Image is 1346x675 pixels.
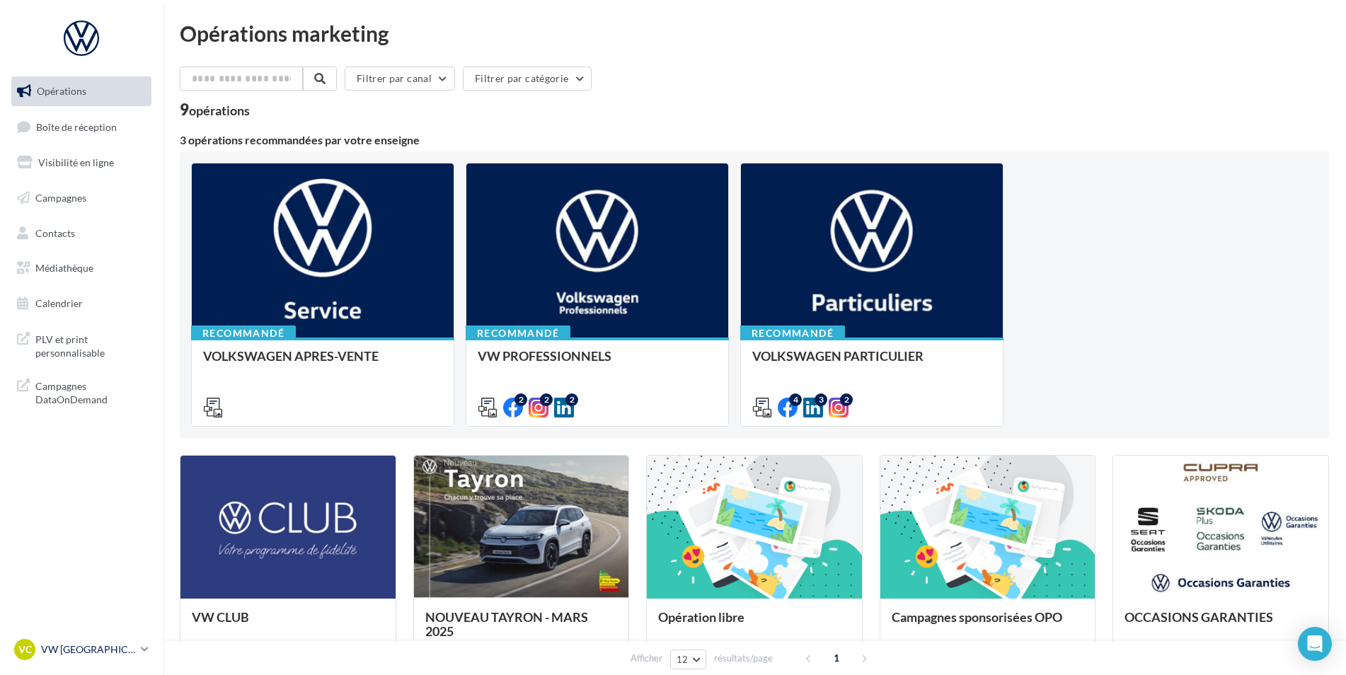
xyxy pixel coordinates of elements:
span: OCCASIONS GARANTIES [1124,609,1273,625]
span: Campagnes DataOnDemand [35,376,146,407]
button: Filtrer par canal [345,67,455,91]
span: résultats/page [714,652,773,665]
div: 2 [840,393,853,406]
span: Opération libre [658,609,744,625]
div: 3 [815,393,827,406]
a: Campagnes [8,183,154,213]
span: VW PROFESSIONNELS [478,348,611,364]
span: Campagnes [35,192,86,204]
a: Calendrier [8,289,154,318]
div: 3 opérations recommandées par votre enseigne [180,134,1329,146]
span: Campagnes sponsorisées OPO [892,609,1062,625]
span: VOLKSWAGEN PARTICULIER [752,348,924,364]
a: Visibilité en ligne [8,148,154,178]
div: opérations [189,104,250,117]
span: VC [18,642,32,657]
button: 12 [670,650,706,669]
span: PLV et print personnalisable [35,330,146,360]
span: 1 [825,647,848,669]
div: 4 [789,393,802,406]
div: 2 [514,393,527,406]
button: Filtrer par catégorie [463,67,592,91]
div: Recommandé [466,325,570,341]
a: Campagnes DataOnDemand [8,371,154,412]
div: Recommandé [191,325,296,341]
span: Contacts [35,226,75,238]
span: Boîte de réception [36,120,117,132]
a: Médiathèque [8,253,154,283]
div: 9 [180,102,250,117]
div: 2 [540,393,553,406]
span: Médiathèque [35,262,93,274]
a: PLV et print personnalisable [8,324,154,366]
span: Calendrier [35,297,83,309]
a: Opérations [8,76,154,106]
span: NOUVEAU TAYRON - MARS 2025 [425,609,588,639]
span: 12 [677,654,689,665]
a: VC VW [GEOGRAPHIC_DATA] [11,636,151,663]
span: VOLKSWAGEN APRES-VENTE [203,348,379,364]
div: Open Intercom Messenger [1298,627,1332,661]
div: Recommandé [740,325,845,341]
div: Opérations marketing [180,23,1329,44]
a: Boîte de réception [8,112,154,142]
span: Visibilité en ligne [38,156,114,168]
div: 2 [565,393,578,406]
span: Opérations [37,85,86,97]
p: VW [GEOGRAPHIC_DATA] [41,642,135,657]
span: Afficher [631,652,662,665]
a: Contacts [8,219,154,248]
span: VW CLUB [192,609,249,625]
